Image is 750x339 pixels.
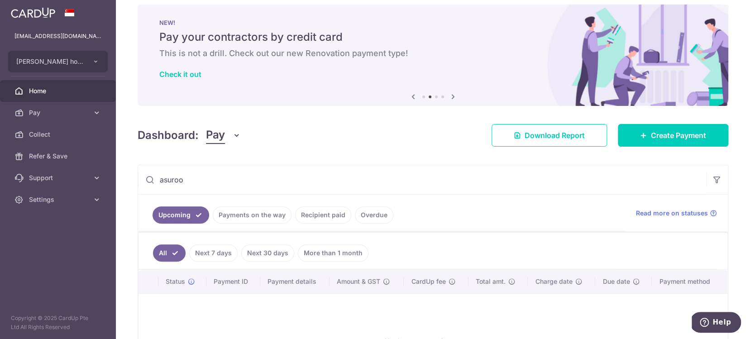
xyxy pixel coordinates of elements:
a: Create Payment [618,124,728,147]
input: Search by recipient name, payment id or reference [138,165,706,194]
h5: Pay your contractors by credit card [159,30,707,44]
h6: This is not a drill. Check out our new Renovation payment type! [159,48,707,59]
p: [EMAIL_ADDRESS][DOMAIN_NAME] [14,32,101,41]
img: Renovation banner [138,5,728,106]
button: Pay [206,127,241,144]
a: More than 1 month [298,244,368,262]
a: Next 30 days [241,244,294,262]
span: Download Report [525,130,585,141]
span: Charge date [535,277,572,286]
span: Refer & Save [29,152,89,161]
a: Overdue [355,206,393,224]
a: Download Report [492,124,607,147]
span: Total amt. [476,277,506,286]
span: Pay [206,127,225,144]
a: Recipient paid [295,206,351,224]
a: Check it out [159,70,201,79]
iframe: Opens a widget where you can find more information [692,312,741,334]
span: [PERSON_NAME] holdings inn bike leasing pte ltd [16,57,83,66]
span: Collect [29,130,89,139]
a: All [153,244,186,262]
span: CardUp fee [411,277,445,286]
span: Status [166,277,185,286]
a: Payments on the way [213,206,291,224]
span: Home [29,86,89,95]
a: Next 7 days [189,244,238,262]
span: Settings [29,195,89,204]
a: Read more on statuses [636,209,717,218]
h4: Dashboard: [138,127,199,143]
p: NEW! [159,19,707,26]
th: Payment details [260,270,330,293]
th: Payment method [652,270,727,293]
span: Read more on statuses [636,209,708,218]
a: Upcoming [153,206,209,224]
th: Payment ID [206,270,260,293]
img: CardUp [11,7,55,18]
span: Pay [29,108,89,117]
span: Due date [602,277,630,286]
span: Amount & GST [337,277,380,286]
button: [PERSON_NAME] holdings inn bike leasing pte ltd [8,51,108,72]
span: Create Payment [651,130,706,141]
span: Support [29,173,89,182]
